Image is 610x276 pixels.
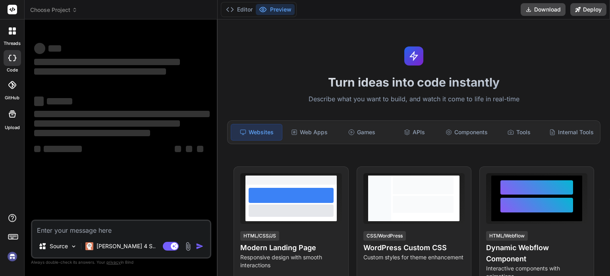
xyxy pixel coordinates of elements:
[175,146,181,152] span: ‌
[570,3,606,16] button: Deploy
[4,40,21,47] label: threads
[222,75,605,89] h1: Turn ideas into code instantly
[363,253,465,261] p: Custom styles for theme enhancement
[70,243,77,250] img: Pick Models
[106,260,121,264] span: privacy
[256,4,295,15] button: Preview
[50,242,68,250] p: Source
[284,124,335,141] div: Web Apps
[441,124,492,141] div: Components
[336,124,387,141] div: Games
[34,97,44,106] span: ‌
[546,124,597,141] div: Internal Tools
[30,6,77,14] span: Choose Project
[196,242,204,250] img: icon
[222,94,605,104] p: Describe what you want to build, and watch it come to life in real-time
[34,146,41,152] span: ‌
[7,67,18,73] label: code
[34,68,166,75] span: ‌
[183,242,193,251] img: attachment
[494,124,544,141] div: Tools
[5,124,20,131] label: Upload
[5,95,19,101] label: GitHub
[240,253,342,269] p: Responsive design with smooth interactions
[223,4,256,15] button: Editor
[34,130,150,136] span: ‌
[48,45,61,52] span: ‌
[521,3,566,16] button: Download
[47,98,72,104] span: ‌
[85,242,93,250] img: Claude 4 Sonnet
[486,242,587,264] h4: Dynamic Webflow Component
[363,231,406,241] div: CSS/WordPress
[34,59,180,65] span: ‌
[197,146,203,152] span: ‌
[240,231,279,241] div: HTML/CSS/JS
[231,124,282,141] div: Websites
[186,146,192,152] span: ‌
[31,259,211,266] p: Always double-check its answers. Your in Bind
[34,120,180,127] span: ‌
[240,242,342,253] h4: Modern Landing Page
[363,242,465,253] h4: WordPress Custom CSS
[44,146,82,152] span: ‌
[97,242,156,250] p: [PERSON_NAME] 4 S..
[486,231,528,241] div: HTML/Webflow
[6,250,19,263] img: signin
[389,124,440,141] div: APIs
[34,43,45,54] span: ‌
[34,111,210,117] span: ‌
